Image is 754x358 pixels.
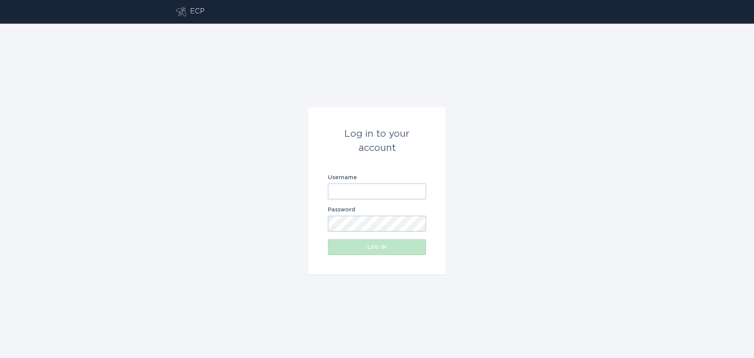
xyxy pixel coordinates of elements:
label: Password [328,207,426,213]
button: Log in [328,239,426,255]
div: Log in to your account [328,127,426,155]
div: ECP [190,7,205,17]
label: Username [328,175,426,180]
div: Log in [332,245,422,250]
button: Go to dashboard [176,7,186,17]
